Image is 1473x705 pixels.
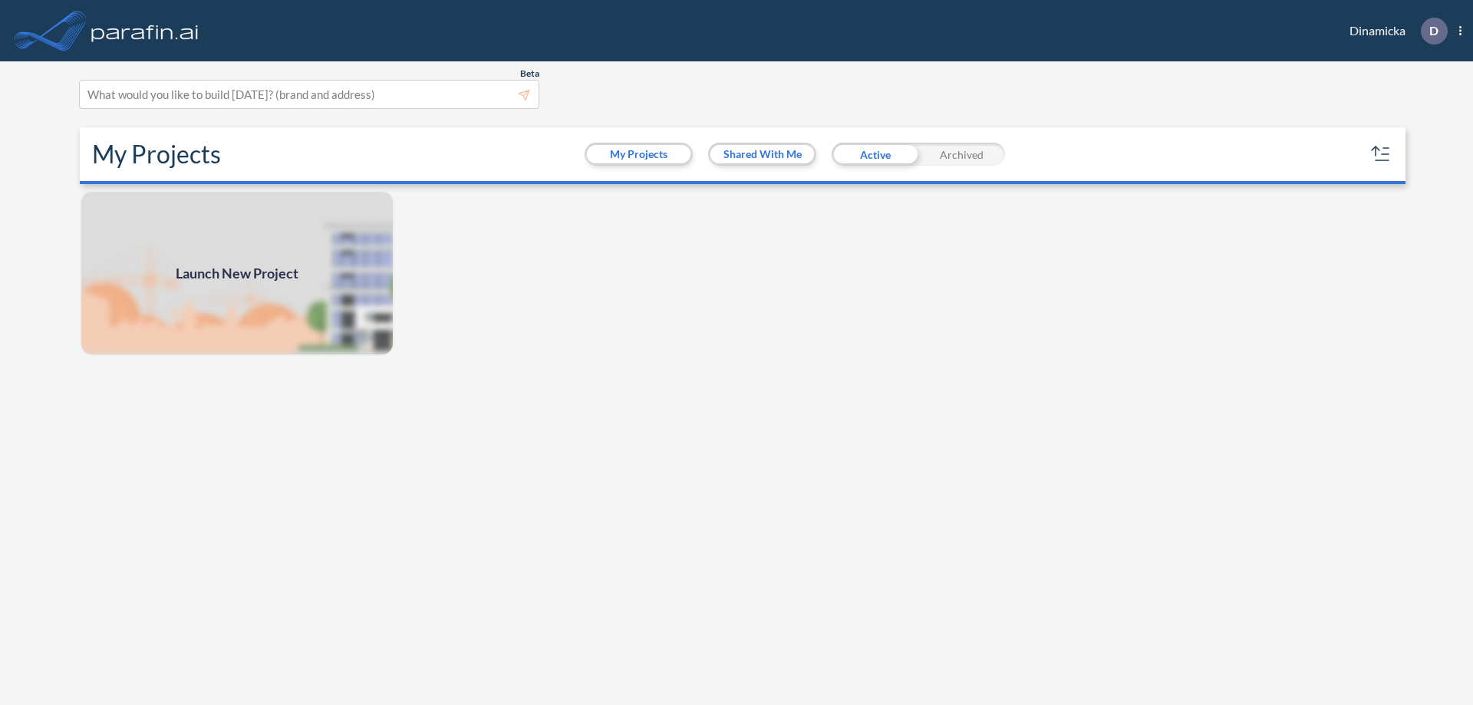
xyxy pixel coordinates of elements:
[918,143,1005,166] div: Archived
[1429,24,1438,38] p: D
[587,145,690,163] button: My Projects
[80,190,394,356] a: Launch New Project
[1326,18,1461,44] div: Dinamicka
[1369,142,1393,166] button: sort
[832,143,918,166] div: Active
[92,140,221,169] h2: My Projects
[88,15,202,46] img: logo
[710,145,814,163] button: Shared With Me
[176,263,298,284] span: Launch New Project
[80,190,394,356] img: add
[520,68,539,80] span: Beta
